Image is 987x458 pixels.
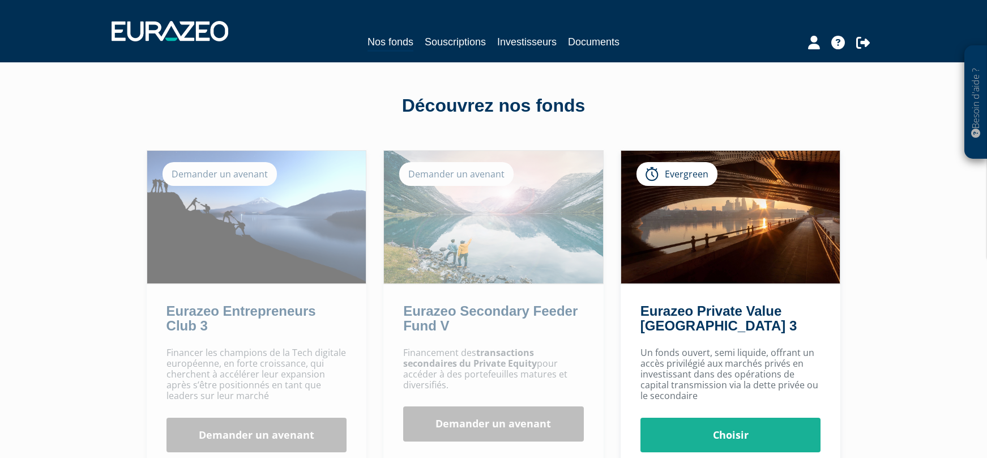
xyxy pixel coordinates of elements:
div: Découvrez nos fonds [171,93,817,119]
a: Nos fonds [368,34,413,52]
img: 1732889491-logotype_eurazeo_blanc_rvb.png [112,21,228,41]
a: Demander un avenant [166,418,347,453]
a: Documents [568,34,619,50]
a: Eurazeo Entrepreneurs Club 3 [166,303,316,333]
img: Eurazeo Private Value Europe 3 [621,151,840,283]
a: Eurazeo Secondary Feeder Fund V [403,303,578,333]
strong: transactions secondaires du Private Equity [403,346,537,370]
a: Souscriptions [425,34,486,50]
p: Besoin d'aide ? [969,52,982,154]
p: Un fonds ouvert, semi liquide, offrant un accès privilégié aux marchés privés en investissant dan... [640,347,821,402]
p: Financement des pour accéder à des portefeuilles matures et diversifiés. [403,347,584,391]
div: Demander un avenant [163,162,277,186]
a: Choisir [640,418,821,453]
p: Financer les champions de la Tech digitale européenne, en forte croissance, qui cherchent à accél... [166,347,347,402]
img: Eurazeo Entrepreneurs Club 3 [147,151,366,283]
a: Eurazeo Private Value [GEOGRAPHIC_DATA] 3 [640,303,797,333]
a: Demander un avenant [403,406,584,442]
img: Eurazeo Secondary Feeder Fund V [384,151,603,283]
div: Evergreen [636,162,717,186]
div: Demander un avenant [399,162,514,186]
a: Investisseurs [497,34,557,50]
